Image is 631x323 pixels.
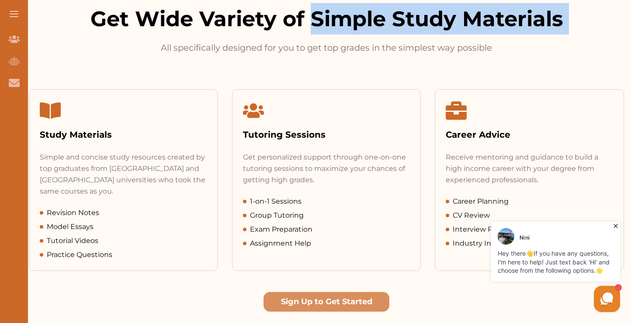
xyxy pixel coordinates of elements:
[250,210,304,221] span: Group Tutoring
[47,222,94,232] span: Model Essays
[250,224,312,235] span: Exam Preparation
[453,210,490,221] span: CV Review
[453,196,509,207] span: Career Planning
[421,219,622,314] iframe: HelpCrunch
[47,236,98,246] span: Tutorial Videos
[40,128,207,141] div: Study Materials
[47,250,112,260] span: Practice Questions
[243,152,410,186] div: Get personalized support through one-on-one tutoring sessions to maximize your chances of getting...
[250,196,302,207] span: 1-on-1 Sessions
[29,3,624,35] h2: Get Wide Variety of Simple Study Materials
[446,152,613,186] div: Receive mentoring and guidance to build a high income career with your degree from experienced pr...
[47,208,99,218] span: Revision Notes
[40,152,207,197] div: Simple and concise study resources created by top graduates from [GEOGRAPHIC_DATA] and [GEOGRAPHI...
[250,238,311,249] span: Assignment Help
[263,292,389,312] button: Sign Up to Get Started
[243,128,410,141] div: Tutoring Sessions
[159,42,494,54] p: All specifically designed for you to get top grades in the simplest way possible
[446,128,613,141] div: Career Advice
